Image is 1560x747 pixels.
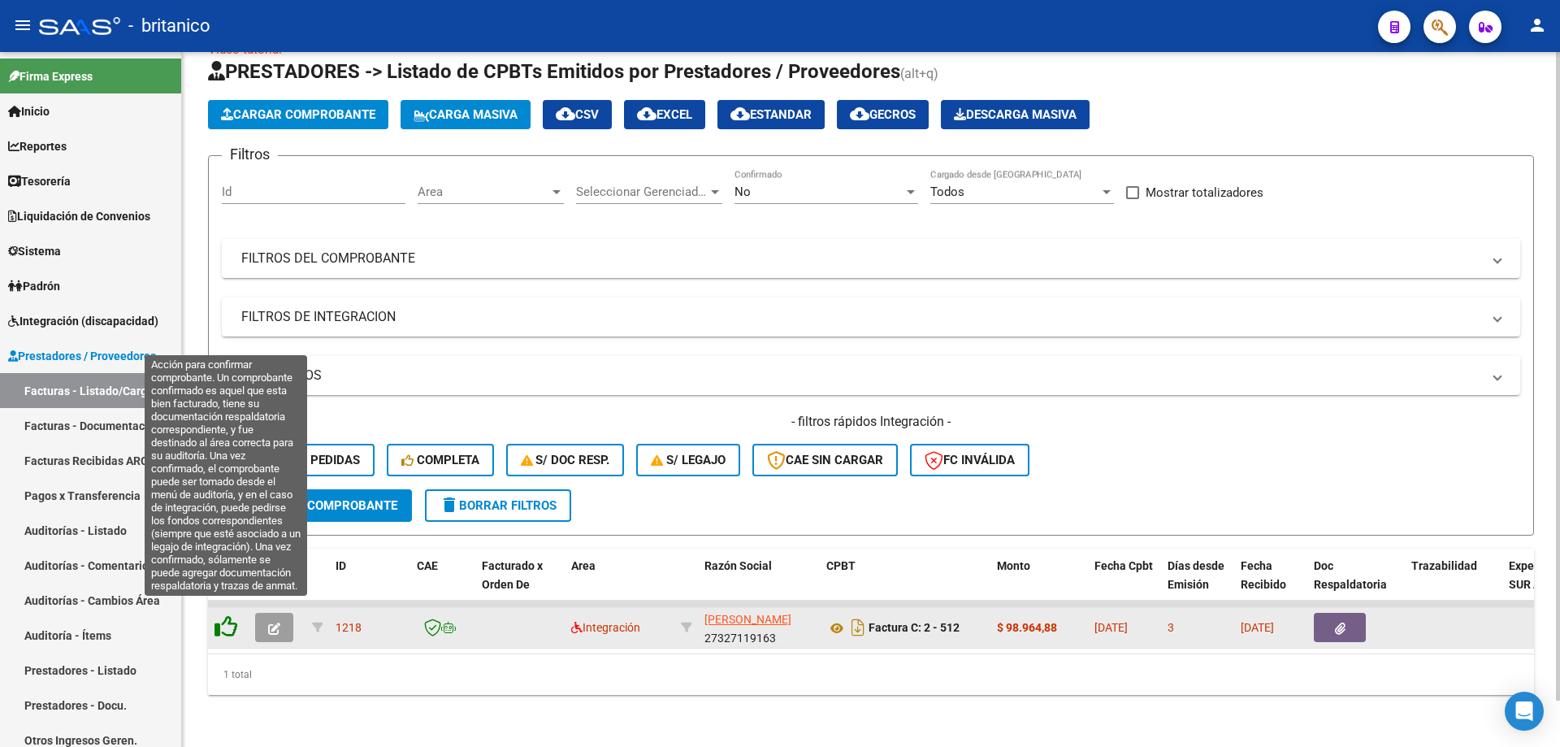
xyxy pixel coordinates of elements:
[556,107,599,122] span: CSV
[637,107,692,122] span: EXCEL
[997,559,1030,572] span: Monto
[1094,621,1128,634] span: [DATE]
[128,8,210,44] span: - britanico
[221,107,375,122] span: Cargar Comprobante
[651,453,726,467] span: S/ legajo
[521,453,610,467] span: S/ Doc Resp.
[8,277,60,295] span: Padrón
[930,185,964,199] span: Todos
[704,610,813,645] div: 27327119163
[997,621,1057,634] strong: $ 98.964,88
[506,444,625,476] button: S/ Doc Resp.
[401,453,479,467] span: Completa
[222,143,278,166] h3: Filtros
[847,615,869,641] i: Descargar documento
[637,104,656,124] mat-icon: cloud_download
[826,559,856,572] span: CPBT
[1314,559,1387,591] span: Doc Respaldatoria
[222,444,375,476] button: Conf. no pedidas
[8,347,156,365] span: Prestadores / Proveedores
[941,100,1090,129] button: Descarga Masiva
[571,621,640,634] span: Integración
[241,308,1481,326] mat-panel-title: FILTROS DE INTEGRACION
[222,297,1520,337] mat-expansion-panel-header: FILTROS DE INTEGRACION
[8,207,150,225] span: Liquidación de Convenios
[336,621,362,634] span: 1218
[236,453,360,467] span: Conf. no pedidas
[1168,559,1224,591] span: Días desde Emisión
[440,495,459,515] mat-icon: delete
[417,559,438,572] span: CAE
[329,549,410,620] datatable-header-cell: ID
[954,107,1077,122] span: Descarga Masiva
[850,104,869,124] mat-icon: cloud_download
[1168,621,1174,634] span: 3
[236,495,256,515] mat-icon: search
[410,549,475,620] datatable-header-cell: CAE
[752,444,898,476] button: CAE SIN CARGAR
[636,444,740,476] button: S/ legajo
[990,549,1088,620] datatable-header-cell: Monto
[837,100,929,129] button: Gecros
[1241,621,1274,634] span: [DATE]
[698,549,820,620] datatable-header-cell: Razón Social
[222,489,412,522] button: Buscar Comprobante
[475,549,565,620] datatable-header-cell: Facturado x Orden De
[222,239,1520,278] mat-expansion-panel-header: FILTROS DEL COMPROBANTE
[440,498,557,513] span: Borrar Filtros
[543,100,612,129] button: CSV
[8,242,61,260] span: Sistema
[1234,549,1307,620] datatable-header-cell: Fecha Recibido
[850,107,916,122] span: Gecros
[704,559,772,572] span: Razón Social
[425,489,571,522] button: Borrar Filtros
[1405,549,1502,620] datatable-header-cell: Trazabilidad
[1094,559,1153,572] span: Fecha Cpbt
[222,413,1520,431] h4: - filtros rápidos Integración -
[387,444,494,476] button: Completa
[900,66,938,81] span: (alt+q)
[418,185,549,199] span: Area
[734,185,751,199] span: No
[1161,549,1234,620] datatable-header-cell: Días desde Emisión
[8,67,93,85] span: Firma Express
[208,654,1534,695] div: 1 total
[8,172,71,190] span: Tesorería
[241,250,1481,267] mat-panel-title: FILTROS DEL COMPROBANTE
[236,498,397,513] span: Buscar Comprobante
[222,356,1520,395] mat-expansion-panel-header: MAS FILTROS
[8,102,50,120] span: Inicio
[8,312,158,330] span: Integración (discapacidad)
[1307,549,1405,620] datatable-header-cell: Doc Respaldatoria
[869,622,960,635] strong: Factura C: 2 - 512
[767,453,883,467] span: CAE SIN CARGAR
[401,100,531,129] button: Carga Masiva
[1146,183,1263,202] span: Mostrar totalizadores
[925,453,1015,467] span: FC Inválida
[576,185,708,199] span: Seleccionar Gerenciador
[414,107,518,122] span: Carga Masiva
[704,613,791,626] span: [PERSON_NAME]
[1241,559,1286,591] span: Fecha Recibido
[820,549,990,620] datatable-header-cell: CPBT
[8,137,67,155] span: Reportes
[624,100,705,129] button: EXCEL
[13,15,32,35] mat-icon: menu
[1411,559,1477,572] span: Trazabilidad
[717,100,825,129] button: Estandar
[208,60,900,83] span: PRESTADORES -> Listado de CPBTs Emitidos por Prestadores / Proveedores
[910,444,1029,476] button: FC Inválida
[730,104,750,124] mat-icon: cloud_download
[565,549,674,620] datatable-header-cell: Area
[336,559,346,572] span: ID
[1088,549,1161,620] datatable-header-cell: Fecha Cpbt
[571,559,596,572] span: Area
[556,104,575,124] mat-icon: cloud_download
[482,559,543,591] span: Facturado x Orden De
[730,107,812,122] span: Estandar
[1505,692,1544,731] div: Open Intercom Messenger
[241,367,1481,384] mat-panel-title: MAS FILTROS
[208,100,388,129] button: Cargar Comprobante
[1527,15,1547,35] mat-icon: person
[941,100,1090,129] app-download-masive: Descarga masiva de comprobantes (adjuntos)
